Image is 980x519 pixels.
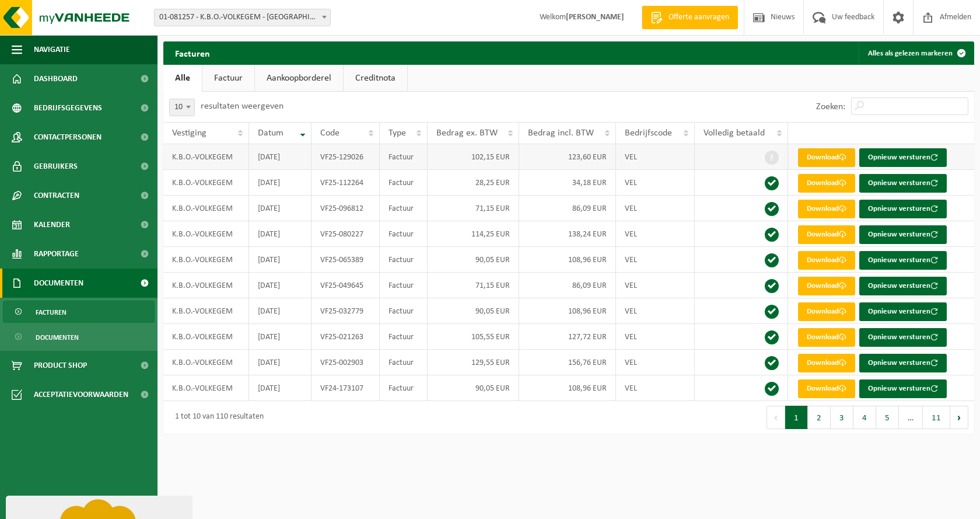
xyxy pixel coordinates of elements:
span: Bedrijfsgegevens [34,93,102,123]
td: [DATE] [249,144,311,170]
td: K.B.O.-VOLKEGEM [163,196,249,221]
td: VEL [616,298,694,324]
td: VEL [616,375,694,401]
td: 156,76 EUR [519,350,616,375]
a: Creditnota [344,65,407,92]
td: Factuur [380,273,428,298]
td: 90,05 EUR [428,247,520,273]
td: [DATE] [249,324,311,350]
span: Contactpersonen [34,123,101,152]
td: [DATE] [249,247,311,273]
td: [DATE] [249,298,311,324]
td: VF25-002903 [311,350,380,375]
span: Documenten [36,326,79,349]
td: Factuur [380,350,428,375]
td: VF25-129026 [311,144,380,170]
td: VF25-032779 [311,298,380,324]
span: Code [320,128,339,138]
td: VF25-096812 [311,196,380,221]
td: Factuur [380,144,428,170]
td: Factuur [380,196,428,221]
a: Alle [163,65,202,92]
button: Opnieuw versturen [859,174,947,193]
td: [DATE] [249,350,311,375]
td: 34,18 EUR [519,170,616,196]
button: Opnieuw versturen [859,148,947,167]
img: Profielafbeelding agent [9,2,178,172]
span: Volledig betaald [703,128,765,138]
span: … [899,406,923,429]
a: Download [798,277,855,295]
td: 108,96 EUR [519,375,616,401]
td: 86,09 EUR [519,196,616,221]
button: Opnieuw versturen [859,302,947,321]
td: K.B.O.-VOLKEGEM [163,273,249,298]
span: Bedrag ex. BTW [436,128,498,138]
span: Gebruikers [34,152,78,181]
a: Download [798,354,855,372]
button: Opnieuw versturen [859,379,947,398]
td: 71,15 EUR [428,273,520,298]
button: 11 [923,406,950,429]
span: Facturen [36,301,66,323]
td: 105,55 EUR [428,324,520,350]
td: VF25-112264 [311,170,380,196]
td: 90,05 EUR [428,298,520,324]
td: 102,15 EUR [428,144,520,170]
td: [DATE] [249,170,311,196]
button: Opnieuw versturen [859,354,947,372]
td: VF24-173107 [311,375,380,401]
td: [DATE] [249,196,311,221]
span: Bedrag incl. BTW [528,128,594,138]
td: VEL [616,170,694,196]
td: VEL [616,350,694,375]
span: 01-081257 - K.B.O.-VOLKEGEM - OUDENAARDE [155,9,330,26]
td: K.B.O.-VOLKEGEM [163,221,249,247]
span: Kalender [34,210,70,239]
td: VF25-049645 [311,273,380,298]
span: Rapportage [34,239,79,269]
td: VF25-080227 [311,221,380,247]
a: Download [798,302,855,321]
a: Download [798,251,855,270]
iframe: chat widget [6,493,195,519]
td: 71,15 EUR [428,196,520,221]
td: VEL [616,221,694,247]
button: Alles als gelezen markeren [859,41,973,65]
span: Offerte aanvragen [666,12,732,23]
td: [DATE] [249,221,311,247]
td: K.B.O.-VOLKEGEM [163,375,249,401]
td: Factuur [380,170,428,196]
span: 10 [169,99,195,116]
td: Factuur [380,298,428,324]
td: VF25-021263 [311,324,380,350]
td: K.B.O.-VOLKEGEM [163,324,249,350]
a: Download [798,174,855,193]
td: 108,96 EUR [519,298,616,324]
button: 2 [808,406,831,429]
td: Factuur [380,221,428,247]
a: Documenten [3,326,155,348]
td: 127,72 EUR [519,324,616,350]
td: 114,25 EUR [428,221,520,247]
a: Download [798,379,855,398]
td: VEL [616,324,694,350]
span: 01-081257 - K.B.O.-VOLKEGEM - OUDENAARDE [154,9,331,26]
a: Download [798,328,855,347]
button: 1 [785,406,808,429]
span: Type [388,128,406,138]
td: 90,05 EUR [428,375,520,401]
span: Documenten [34,269,83,298]
td: [DATE] [249,375,311,401]
span: Dashboard [34,64,78,93]
td: K.B.O.-VOLKEGEM [163,247,249,273]
a: Download [798,200,855,218]
td: VEL [616,144,694,170]
button: Opnieuw versturen [859,328,947,347]
span: 10 [170,99,194,116]
button: Next [950,406,968,429]
a: Factuur [202,65,254,92]
td: K.B.O.-VOLKEGEM [163,350,249,375]
a: Download [798,148,855,167]
a: Aankoopborderel [255,65,343,92]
